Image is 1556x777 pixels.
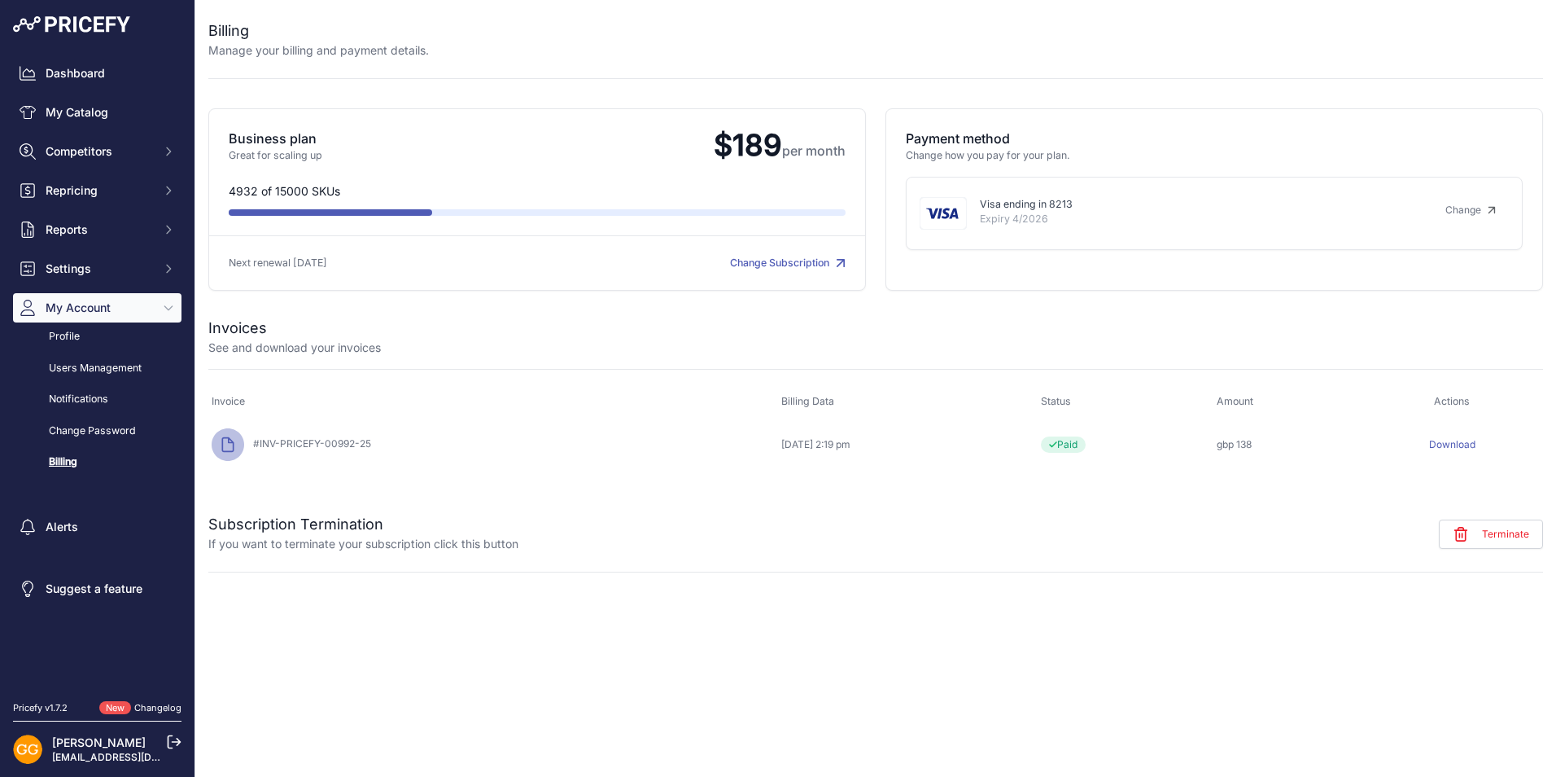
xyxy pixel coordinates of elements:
p: Next renewal [DATE] [229,256,537,271]
span: Status [1041,395,1071,407]
span: $189 [701,127,846,163]
button: My Account [13,293,181,323]
span: My Account [46,300,152,316]
button: Settings [13,254,181,283]
a: [EMAIL_ADDRESS][DOMAIN_NAME] [52,751,222,763]
a: Profile [13,323,181,351]
span: Actions [1434,395,1470,407]
span: Billing Data [781,395,834,407]
h2: Billing [208,20,429,42]
nav: Sidebar [13,59,181,682]
p: Manage your billing and payment details. [208,42,429,59]
a: Dashboard [13,59,181,88]
span: Repricing [46,182,152,199]
p: Visa ending in 8213 [980,197,1419,213]
a: Change Password [13,417,181,446]
span: per month [782,143,846,159]
p: Business plan [229,129,701,148]
span: Competitors [46,143,152,160]
p: See and download your invoices [208,340,381,356]
p: 4932 of 15000 SKUs [229,183,846,200]
a: My Catalog [13,98,181,127]
a: Suggest a feature [13,574,181,604]
a: Alerts [13,512,181,542]
span: Amount [1217,395,1253,407]
span: Paid [1041,437,1086,453]
a: [PERSON_NAME] [52,735,146,749]
button: Repricing [13,176,181,205]
span: Settings [46,261,152,277]
div: Pricefy v1.7.2 [13,701,68,715]
a: Notifications [13,385,181,414]
p: Payment method [906,129,1523,148]
h2: Invoices [208,317,267,340]
a: Change [1432,197,1509,223]
span: Terminate [1482,528,1529,541]
button: Reports [13,215,181,244]
button: Competitors [13,137,181,166]
p: If you want to terminate your subscription click this button [208,536,518,552]
p: Expiry 4/2026 [980,212,1419,227]
a: Change Subscription [730,257,846,269]
div: gbp 138 [1217,438,1358,451]
p: Change how you pay for your plan. [906,148,1523,164]
a: Billing [13,448,181,476]
a: Download [1429,438,1475,450]
img: Pricefy Logo [13,16,130,33]
h2: Subscription Termination [208,513,518,536]
button: Terminate [1439,520,1543,549]
a: Users Management [13,354,181,383]
span: #INV-PRICEFY-00992-25 [247,437,371,450]
span: Invoice [212,395,245,407]
span: Reports [46,222,152,238]
a: Changelog [134,702,181,713]
div: [DATE] 2:19 pm [781,438,1034,451]
p: Great for scaling up [229,148,701,164]
span: New [99,701,131,715]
